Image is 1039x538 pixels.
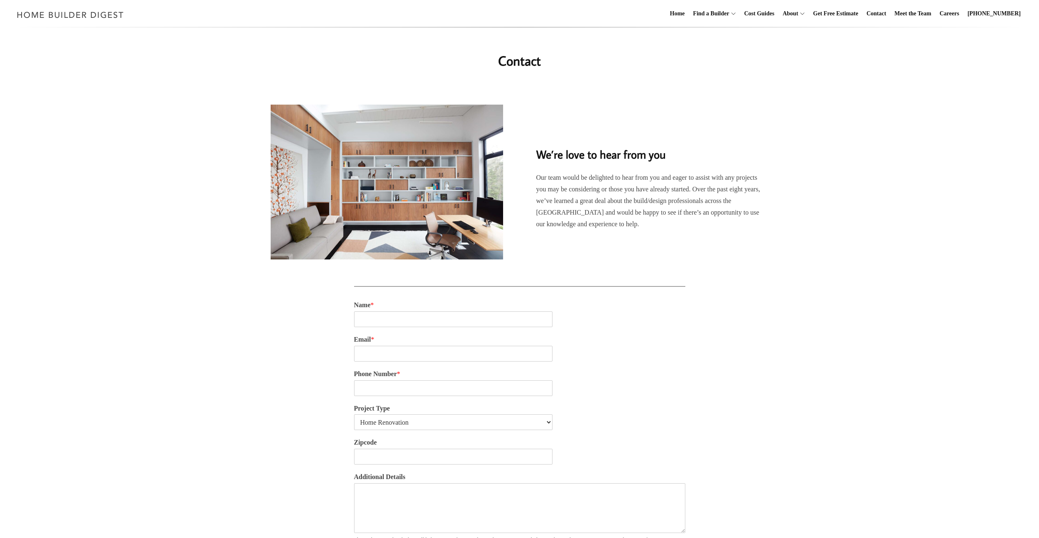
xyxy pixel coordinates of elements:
[354,370,685,379] label: Phone Number
[741,0,778,27] a: Cost Guides
[13,7,127,23] img: Home Builder Digest
[354,301,685,310] label: Name
[863,0,889,27] a: Contact
[690,0,729,27] a: Find a Builder
[891,0,935,27] a: Meet the Team
[354,51,685,71] h1: Contact
[354,404,685,413] label: Project Type
[936,0,963,27] a: Careers
[354,473,685,482] label: Additional Details
[810,0,862,27] a: Get Free Estimate
[964,0,1024,27] a: [PHONE_NUMBER]
[354,438,685,447] label: Zipcode
[536,134,769,163] h2: We’re love to hear from you
[779,0,798,27] a: About
[667,0,688,27] a: Home
[354,335,685,344] label: Email
[536,172,769,230] p: Our team would be delighted to hear from you and eager to assist with any projects you may be con...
